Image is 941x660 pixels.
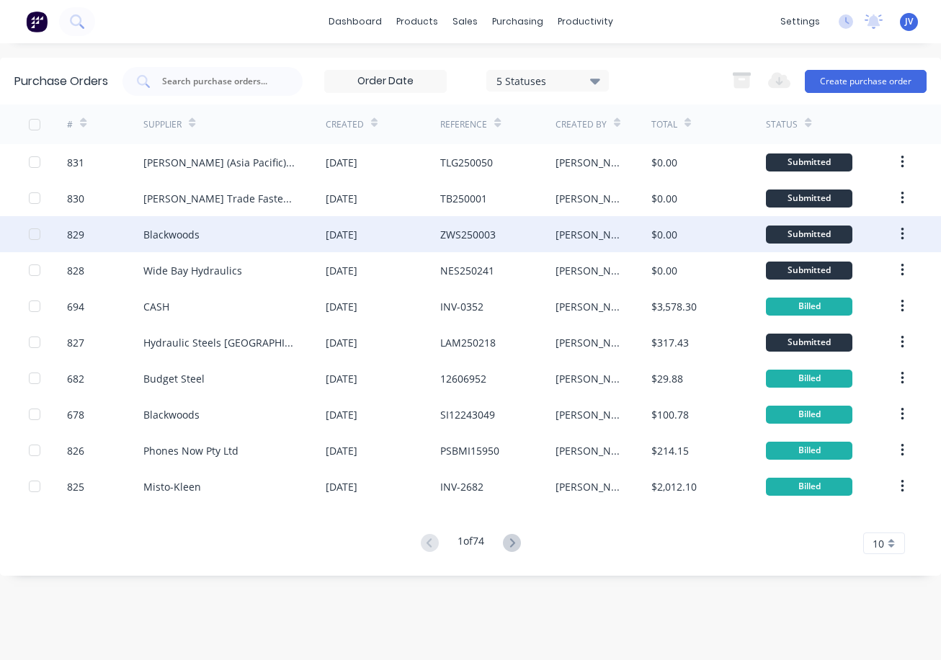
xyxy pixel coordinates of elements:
[445,11,485,32] div: sales
[766,298,852,316] div: Billed
[556,371,623,386] div: [PERSON_NAME]
[26,11,48,32] img: Factory
[161,74,280,89] input: Search purchase orders...
[67,227,84,242] div: 829
[556,443,623,458] div: [PERSON_NAME]
[440,227,496,242] div: ZWS250003
[143,227,200,242] div: Blackwoods
[440,263,494,278] div: NES250241
[67,191,84,206] div: 830
[143,263,242,278] div: Wide Bay Hydraulics
[143,443,238,458] div: Phones Now Pty Ltd
[440,407,495,422] div: SI12243049
[556,191,623,206] div: [PERSON_NAME]
[325,71,446,92] input: Order Date
[556,299,623,314] div: [PERSON_NAME]
[14,73,108,90] div: Purchase Orders
[67,299,84,314] div: 694
[805,70,927,93] button: Create purchase order
[143,299,169,314] div: CASH
[651,263,677,278] div: $0.00
[143,371,205,386] div: Budget Steel
[143,407,200,422] div: Blackwoods
[556,407,623,422] div: [PERSON_NAME]
[326,335,357,350] div: [DATE]
[143,335,297,350] div: Hydraulic Steels [GEOGRAPHIC_DATA]
[556,227,623,242] div: [PERSON_NAME]
[67,443,84,458] div: 826
[67,155,84,170] div: 831
[773,11,827,32] div: settings
[67,118,73,131] div: #
[556,479,623,494] div: [PERSON_NAME]
[458,533,484,554] div: 1 of 74
[143,118,182,131] div: Supplier
[326,443,357,458] div: [DATE]
[766,226,852,244] div: Submitted
[67,407,84,422] div: 678
[389,11,445,32] div: products
[143,479,201,494] div: Misto-Kleen
[67,479,84,494] div: 825
[766,478,852,496] div: Billed
[766,370,852,388] div: Billed
[326,263,357,278] div: [DATE]
[326,407,357,422] div: [DATE]
[143,155,297,170] div: [PERSON_NAME] (Asia Pacific) Pty Ltd
[326,371,357,386] div: [DATE]
[326,479,357,494] div: [DATE]
[766,118,798,131] div: Status
[496,73,599,88] div: 5 Statuses
[651,118,677,131] div: Total
[67,371,84,386] div: 682
[766,262,852,280] div: Submitted
[143,191,297,206] div: [PERSON_NAME] Trade Fasteners Pty Ltd
[440,371,486,386] div: 12606952
[326,118,364,131] div: Created
[651,227,677,242] div: $0.00
[326,155,357,170] div: [DATE]
[326,191,357,206] div: [DATE]
[766,442,852,460] div: Billed
[321,11,389,32] a: dashboard
[766,153,852,171] div: Submitted
[485,11,550,32] div: purchasing
[873,536,884,551] span: 10
[440,479,483,494] div: INV-2682
[651,479,697,494] div: $2,012.10
[440,191,487,206] div: TB250001
[440,155,493,170] div: TLG250050
[766,334,852,352] div: Submitted
[651,407,689,422] div: $100.78
[905,15,913,28] span: JV
[326,299,357,314] div: [DATE]
[440,443,499,458] div: PSBMI15950
[766,189,852,208] div: Submitted
[440,118,487,131] div: Reference
[67,335,84,350] div: 827
[556,118,607,131] div: Created By
[550,11,620,32] div: productivity
[326,227,357,242] div: [DATE]
[556,263,623,278] div: [PERSON_NAME]
[556,155,623,170] div: [PERSON_NAME]
[651,443,689,458] div: $214.15
[651,191,677,206] div: $0.00
[440,335,496,350] div: LAM250218
[651,335,689,350] div: $317.43
[67,263,84,278] div: 828
[651,299,697,314] div: $3,578.30
[651,155,677,170] div: $0.00
[440,299,483,314] div: INV-0352
[651,371,683,386] div: $29.88
[766,406,852,424] div: Billed
[556,335,623,350] div: [PERSON_NAME]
